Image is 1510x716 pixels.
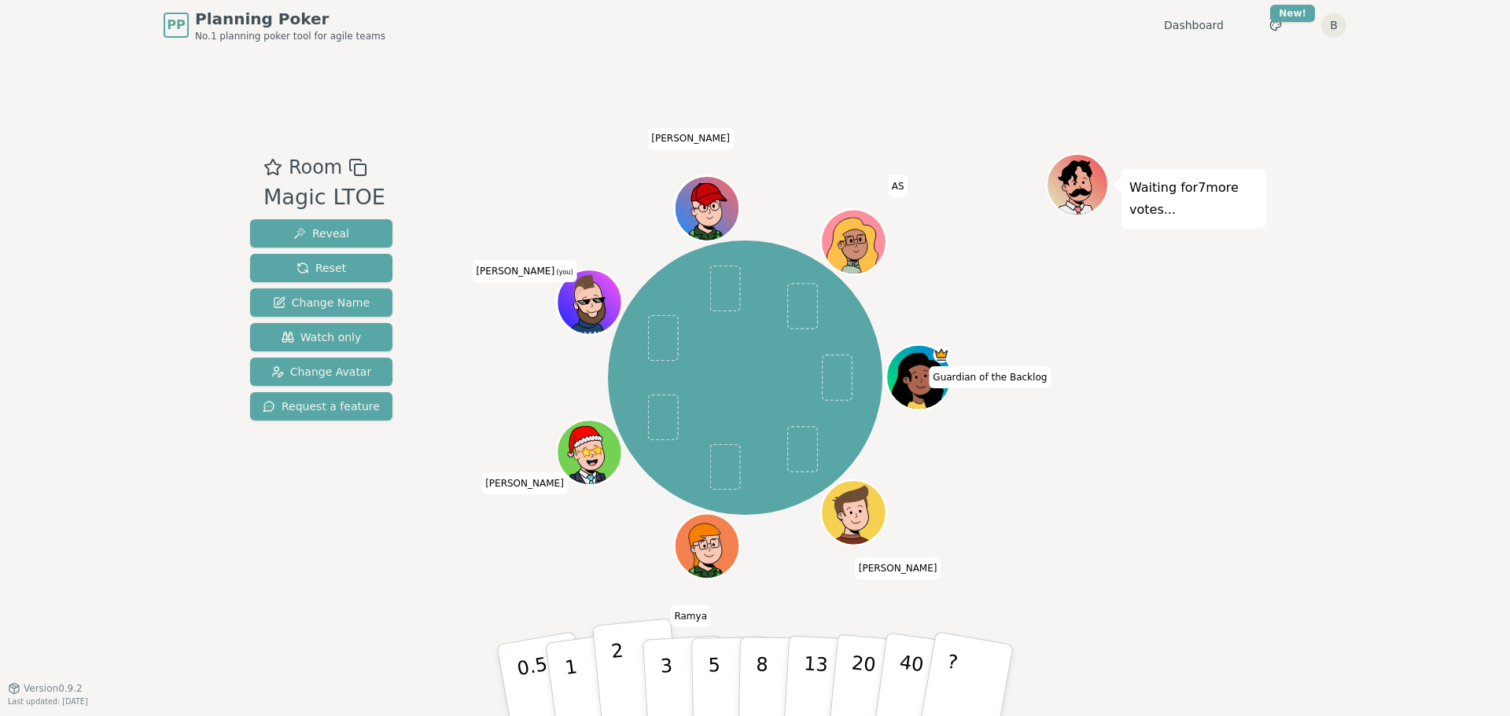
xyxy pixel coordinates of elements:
[263,398,380,414] span: Request a feature
[888,175,908,197] span: Click to change your name
[8,682,83,695] button: Version0.9.2
[250,288,392,317] button: Change Name
[481,472,568,494] span: Click to change your name
[250,358,392,386] button: Change Avatar
[273,295,370,310] span: Change Name
[282,329,362,345] span: Watch only
[554,269,573,276] span: (you)
[195,30,385,42] span: No.1 planning poker tool for agile teams
[558,272,620,333] button: Click to change your avatar
[195,8,385,30] span: Planning Poker
[289,153,342,182] span: Room
[929,366,1051,388] span: Click to change your name
[647,128,734,150] span: Click to change your name
[263,182,385,214] div: Magic LTOE
[1164,17,1224,33] a: Dashboard
[933,347,949,363] span: Guardian of the Backlog is the host
[271,364,372,380] span: Change Avatar
[167,16,185,35] span: PP
[1270,5,1315,22] div: New!
[250,254,392,282] button: Reset
[24,682,83,695] span: Version 0.9.2
[670,605,711,627] span: Click to change your name
[855,558,941,580] span: Click to change your name
[8,697,88,706] span: Last updated: [DATE]
[250,323,392,351] button: Watch only
[472,260,576,282] span: Click to change your name
[250,392,392,420] button: Request a feature
[293,226,349,241] span: Reveal
[1321,13,1346,38] button: B
[164,8,385,42] a: PPPlanning PokerNo.1 planning poker tool for agile teams
[1129,177,1258,221] p: Waiting for 7 more votes...
[296,260,346,276] span: Reset
[263,153,282,182] button: Add as favourite
[250,219,392,248] button: Reveal
[1261,11,1290,39] button: New!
